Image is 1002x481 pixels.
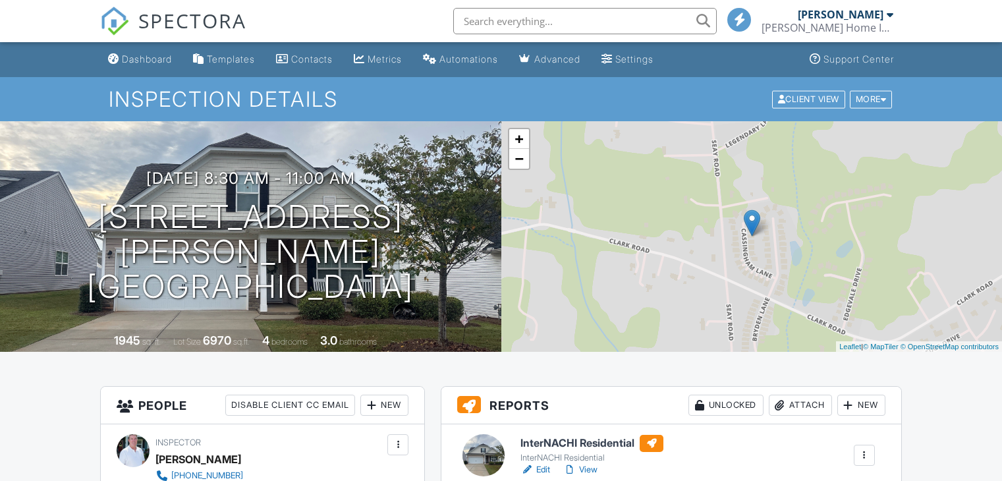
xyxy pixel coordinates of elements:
[804,47,899,72] a: Support Center
[509,129,529,149] a: Zoom in
[225,395,355,416] div: Disable Client CC Email
[772,90,845,108] div: Client View
[520,463,550,476] a: Edit
[114,333,140,347] div: 1945
[688,395,764,416] div: Unlocked
[101,387,424,424] h3: People
[520,453,663,463] div: InterNACHI Residential
[122,53,172,65] div: Dashboard
[291,53,333,65] div: Contacts
[837,395,885,416] div: New
[100,7,129,36] img: The Best Home Inspection Software - Spectora
[203,333,231,347] div: 6970
[171,470,243,481] div: [PHONE_NUMBER]
[771,94,849,103] a: Client View
[563,463,598,476] a: View
[839,343,861,351] a: Leaflet
[596,47,659,72] a: Settings
[520,435,663,452] h6: InterNACHI Residential
[439,53,498,65] div: Automations
[142,337,161,347] span: sq. ft.
[21,200,480,304] h1: [STREET_ADDRESS][PERSON_NAME] [GEOGRAPHIC_DATA]
[368,53,402,65] div: Metrics
[155,449,241,469] div: [PERSON_NAME]
[320,333,337,347] div: 3.0
[207,53,255,65] div: Templates
[100,18,246,45] a: SPECTORA
[534,53,580,65] div: Advanced
[109,88,893,111] h1: Inspection Details
[509,149,529,169] a: Zoom out
[418,47,503,72] a: Automations (Basic)
[360,395,408,416] div: New
[173,337,201,347] span: Lot Size
[762,21,893,34] div: Phil Knox Home Inspections LLC
[798,8,883,21] div: [PERSON_NAME]
[339,337,377,347] span: bathrooms
[453,8,717,34] input: Search everything...
[836,341,1002,353] div: |
[233,337,250,347] span: sq.ft.
[615,53,654,65] div: Settings
[348,47,407,72] a: Metrics
[262,333,269,347] div: 4
[155,438,201,447] span: Inspector
[188,47,260,72] a: Templates
[520,435,663,464] a: InterNACHI Residential InterNACHI Residential
[138,7,246,34] span: SPECTORA
[901,343,999,351] a: © OpenStreetMap contributors
[863,343,899,351] a: © MapTiler
[823,53,894,65] div: Support Center
[271,337,308,347] span: bedrooms
[514,47,586,72] a: Advanced
[146,169,355,187] h3: [DATE] 8:30 am - 11:00 am
[769,395,832,416] div: Attach
[103,47,177,72] a: Dashboard
[271,47,338,72] a: Contacts
[441,387,901,424] h3: Reports
[850,90,893,108] div: More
